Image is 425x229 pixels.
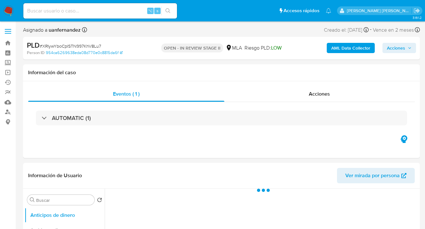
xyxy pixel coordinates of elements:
b: PLD [27,40,40,50]
a: Salir [413,7,420,14]
a: Notificaciones [326,8,331,13]
button: Acciones [382,43,416,53]
button: search-icon [161,6,174,15]
span: ⌥ [148,8,153,14]
button: AML Data Collector [327,43,375,53]
input: Buscar usuario o caso... [23,7,177,15]
span: Accesos rápidos [284,7,319,14]
h1: Información de Usuario [28,172,82,179]
a: 954ca6269638eda08d770e0c8815da6f [46,50,123,56]
button: Buscar [30,197,35,202]
span: s [156,8,158,14]
span: Eventos ( 1 ) [113,90,140,98]
span: Acciones [387,43,405,53]
h1: Información del caso [28,69,415,76]
div: MLA [226,44,242,51]
span: - [370,26,372,34]
span: Riesgo PLD: [245,44,282,51]
button: Anticipos de dinero [25,208,105,223]
input: Buscar [36,197,92,203]
span: # XRIywYboCpISTN997KhV8Lu7 [40,43,101,49]
span: Ver mirada por persona [345,168,400,183]
h3: AUTOMATIC (1) [52,114,91,122]
span: LOW [271,44,282,51]
b: AML Data Collector [331,43,370,53]
span: Vence en 2 meses [373,27,414,34]
span: Asignado a [23,27,81,34]
b: Person ID [27,50,44,56]
span: Acciones [309,90,330,98]
p: juanpablo.jfernandez@mercadolibre.com [347,8,412,14]
b: uanfernandez [47,26,81,34]
button: Ver mirada por persona [337,168,415,183]
div: Creado el: [DATE] [324,26,369,34]
button: Volver al orden por defecto [97,197,102,204]
div: AUTOMATIC (1) [36,111,407,125]
p: OPEN - IN REVIEW STAGE II [161,43,223,52]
